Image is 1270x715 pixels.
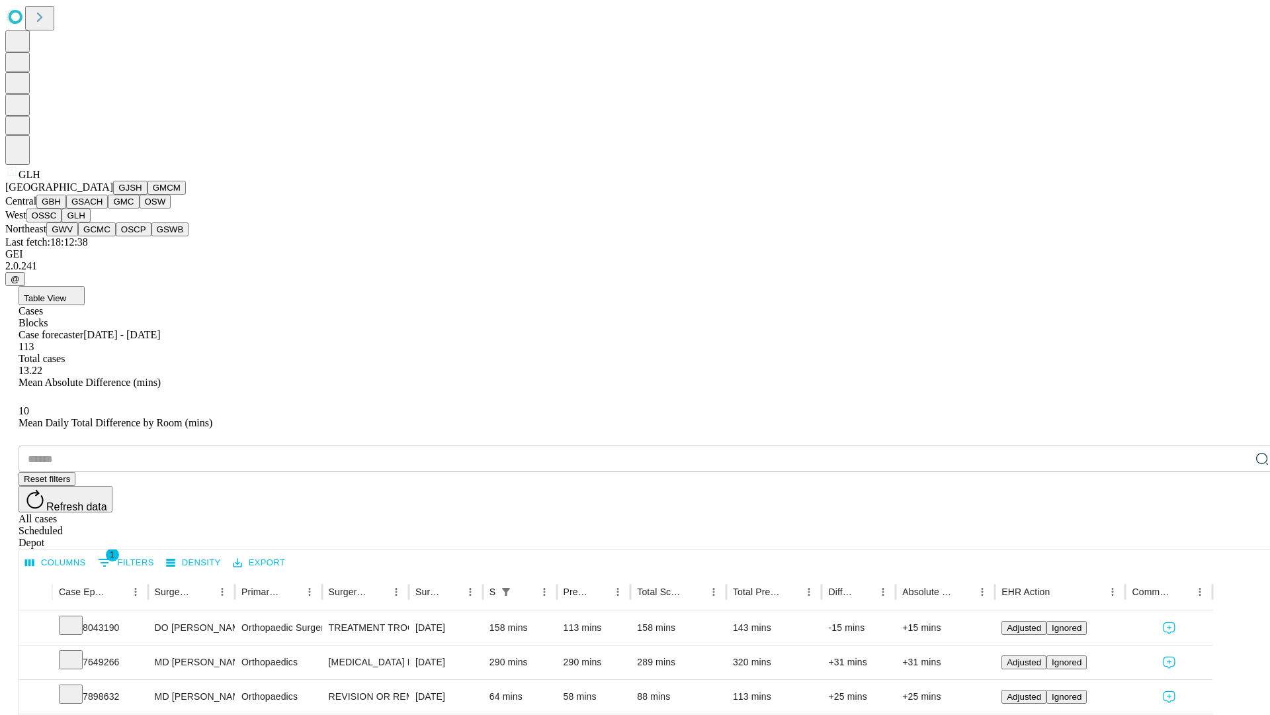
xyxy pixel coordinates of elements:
span: Last fetch: 18:12:38 [5,236,88,248]
div: Total Predicted Duration [733,587,781,597]
span: @ [11,274,20,284]
div: -15 mins [828,611,889,645]
div: Surgery Name [329,587,367,597]
button: Refresh data [19,486,112,512]
span: GLH [19,169,40,180]
div: Primary Service [241,587,280,597]
button: Export [230,553,288,573]
span: Mean Daily Total Difference by Room (mins) [19,417,212,428]
button: GWV [46,222,78,236]
button: GSWB [151,222,189,236]
button: Sort [954,583,973,601]
div: +31 mins [828,645,889,679]
button: Density [163,553,224,573]
span: Reset filters [24,474,70,484]
button: Sort [781,583,800,601]
button: Menu [874,583,892,601]
button: Sort [368,583,387,601]
span: Central [5,195,36,207]
div: +25 mins [902,680,988,714]
div: 143 mins [733,611,816,645]
button: Menu [704,583,723,601]
button: Select columns [22,553,89,573]
div: Predicted In Room Duration [564,587,589,597]
button: Reset filters [19,472,75,486]
span: 10 [19,405,29,416]
div: 7649266 [59,645,142,679]
span: Ignored [1052,623,1081,633]
button: Menu [213,583,232,601]
span: 1 [106,548,119,561]
button: GLH [62,209,90,222]
div: Total Scheduled Duration [637,587,685,597]
div: +31 mins [902,645,988,679]
div: 113 mins [564,611,624,645]
div: [DATE] [415,680,476,714]
span: Ignored [1052,657,1081,667]
button: GCMC [78,222,116,236]
div: [DATE] [415,611,476,645]
button: Menu [609,583,627,601]
div: 1 active filter [497,583,515,601]
div: [MEDICAL_DATA] POSTERIOR CERVICAL RECONSTRUCTION POST ELEMENTS [329,645,402,679]
div: 158 mins [489,611,550,645]
div: 88 mins [637,680,720,714]
span: Total cases [19,353,65,364]
span: Northeast [5,223,46,234]
button: Menu [126,583,145,601]
button: Expand [26,617,46,640]
div: EHR Action [1001,587,1050,597]
button: Ignored [1046,655,1087,669]
button: Table View [19,286,85,305]
button: @ [5,272,25,286]
button: Sort [194,583,213,601]
button: Adjusted [1001,655,1046,669]
div: Orthopaedics [241,680,315,714]
span: Adjusted [1007,657,1041,667]
button: GMCM [148,181,186,195]
span: Mean Absolute Difference (mins) [19,377,161,388]
button: Sort [443,583,461,601]
button: Sort [686,583,704,601]
div: Surgeon Name [155,587,193,597]
button: Sort [1051,583,1070,601]
button: Sort [282,583,300,601]
button: Show filters [497,583,515,601]
span: Case forecaster [19,329,83,340]
div: Comments [1132,587,1170,597]
button: Adjusted [1001,621,1046,635]
button: GBH [36,195,66,209]
span: Adjusted [1007,692,1041,702]
div: 290 mins [489,645,550,679]
div: GEI [5,248,1265,260]
div: +15 mins [902,611,988,645]
button: Sort [855,583,874,601]
button: OSCP [116,222,151,236]
div: Difference [828,587,854,597]
div: MD [PERSON_NAME] [PERSON_NAME] [155,680,228,714]
button: Sort [1172,583,1191,601]
div: 158 mins [637,611,720,645]
button: GMC [108,195,139,209]
button: OSSC [26,209,62,222]
div: 320 mins [733,645,816,679]
button: GSACH [66,195,108,209]
button: Sort [590,583,609,601]
button: Expand [26,651,46,675]
div: [DATE] [415,645,476,679]
button: Menu [300,583,319,601]
div: 64 mins [489,680,550,714]
button: Menu [1103,583,1122,601]
span: Ignored [1052,692,1081,702]
button: Adjusted [1001,690,1046,704]
div: +25 mins [828,680,889,714]
span: Table View [24,293,66,303]
button: Menu [387,583,405,601]
button: Menu [461,583,480,601]
div: 7898632 [59,680,142,714]
div: 290 mins [564,645,624,679]
div: Orthopaedic Surgery [241,611,315,645]
div: 113 mins [733,680,816,714]
span: 113 [19,341,34,352]
button: OSW [140,195,171,209]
